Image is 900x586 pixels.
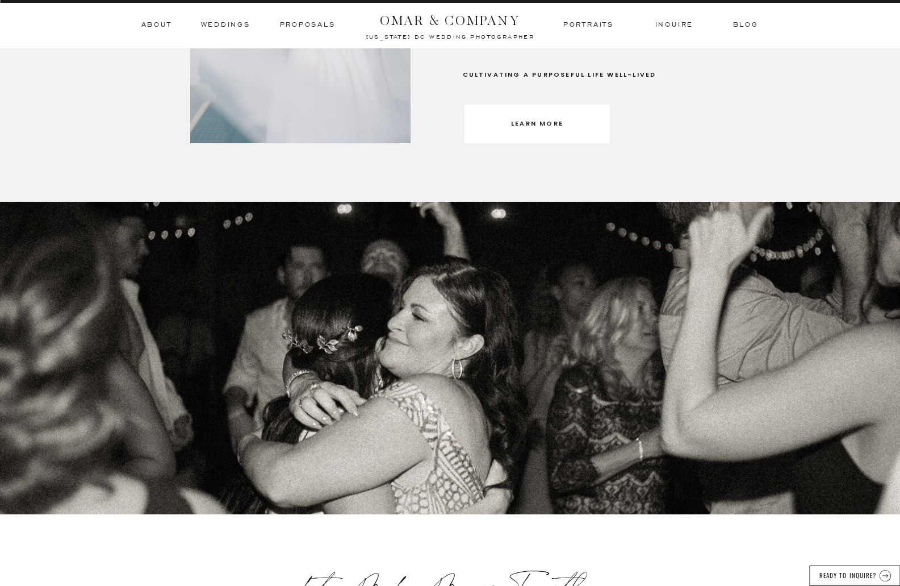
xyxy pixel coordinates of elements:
a: BLOG [733,20,757,30]
a: Learn more [500,118,575,127]
a: Weddings [201,20,250,30]
a: Proposals [280,20,336,30]
a: inquire [655,20,694,30]
a: ABOUT [141,20,171,30]
a: [US_STATE] dc wedding photographer [336,33,566,39]
p: Cultivating a purposeful life well-lived [463,69,688,90]
a: OMAR & COMPANY [359,10,542,25]
a: Portraits [562,20,616,30]
a: READY TO INQUIRE? [818,570,878,579]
